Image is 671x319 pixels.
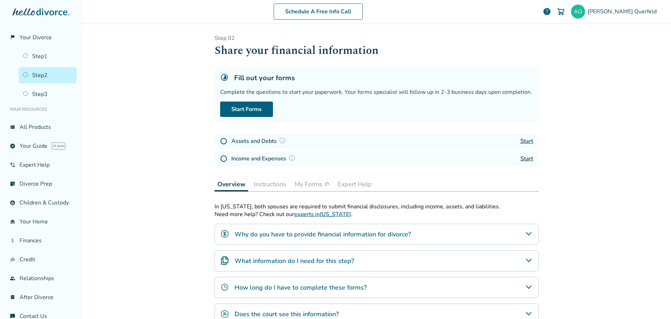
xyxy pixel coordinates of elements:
[215,42,539,59] h1: Share your financial information
[10,313,15,319] span: chat_info
[10,181,15,187] span: list_alt_check
[6,195,77,211] a: account_childChildren & Custody
[10,200,15,206] span: account_child
[10,238,15,243] span: attach_money
[571,5,585,19] img: aquerfeld@gmail.com
[6,102,77,116] li: Your Resources
[221,230,229,238] img: Why do you have to provide financial information for divorce?
[220,88,533,96] div: Complete the questions to start your paperwork. Your forms specialist will follow up in 2-3 busin...
[215,250,539,271] div: What information do I need for this step?
[221,283,229,291] img: How long do I have to complete these forms?
[6,119,77,135] a: view_listAll Products
[10,143,15,149] span: explore
[6,29,77,46] a: flag_2Your Divorce
[10,35,15,40] span: flag_2
[10,257,15,262] span: finance_mode
[6,138,77,154] a: exploreYour GuideAI beta
[221,310,229,318] img: Does the court see this information?
[10,219,15,224] span: garage_home
[6,233,77,249] a: attach_moneyFinances
[292,177,332,191] button: My Forms
[325,182,329,186] img: ...
[215,34,539,42] p: Step 0 2
[520,155,533,162] a: Start
[215,277,539,298] div: How long do I have to complete these forms?
[221,256,229,265] img: What information do I need for this step?
[235,310,339,319] h4: Does the court see this information?
[20,34,52,41] span: Your Divorce
[6,214,77,230] a: garage_homeYour Home
[234,73,295,83] h5: Fill out your forms
[10,162,15,168] span: phone_in_talk
[294,210,351,218] a: experts in[US_STATE]
[274,4,363,20] a: Schedule A Free Info Call
[220,138,227,145] img: Not Started
[19,48,77,64] a: Step1
[215,224,539,245] div: Why do you have to provide financial information for divorce?
[557,7,565,16] img: Cart
[19,67,77,83] a: Step2
[52,143,65,150] span: AI beta
[231,137,288,146] h4: Assets and Debts
[279,137,286,144] img: Question Mark
[220,102,273,117] a: Start Forms
[231,154,297,163] h4: Income and Expenses
[6,176,77,192] a: list_alt_checkDivorce Prep
[220,155,227,162] img: Not Started
[520,137,533,145] a: Start
[543,7,551,16] a: help
[235,230,411,239] h4: Why do you have to provide financial information for divorce?
[235,283,367,292] h4: How long do I have to complete these forms?
[588,8,659,15] span: [PERSON_NAME] Querfeld
[215,203,539,210] div: In [US_STATE], both spouses are required to submit financial disclosures, including income, asset...
[335,177,375,191] button: Expert Help
[251,177,289,191] button: Instructions
[215,177,248,192] button: Overview
[10,294,15,300] span: bookmark_check
[288,154,295,161] img: Question Mark
[215,210,539,218] p: Need more help? Check out our .
[6,270,77,286] a: groupRelationships
[19,86,77,102] a: Step3
[6,289,77,305] a: bookmark_checkAfter Divorce
[6,157,77,173] a: phone_in_talkExpert Help
[6,251,77,268] a: finance_modeCredit
[10,124,15,130] span: view_list
[10,276,15,281] span: group
[235,256,354,265] h4: What information do I need for this step?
